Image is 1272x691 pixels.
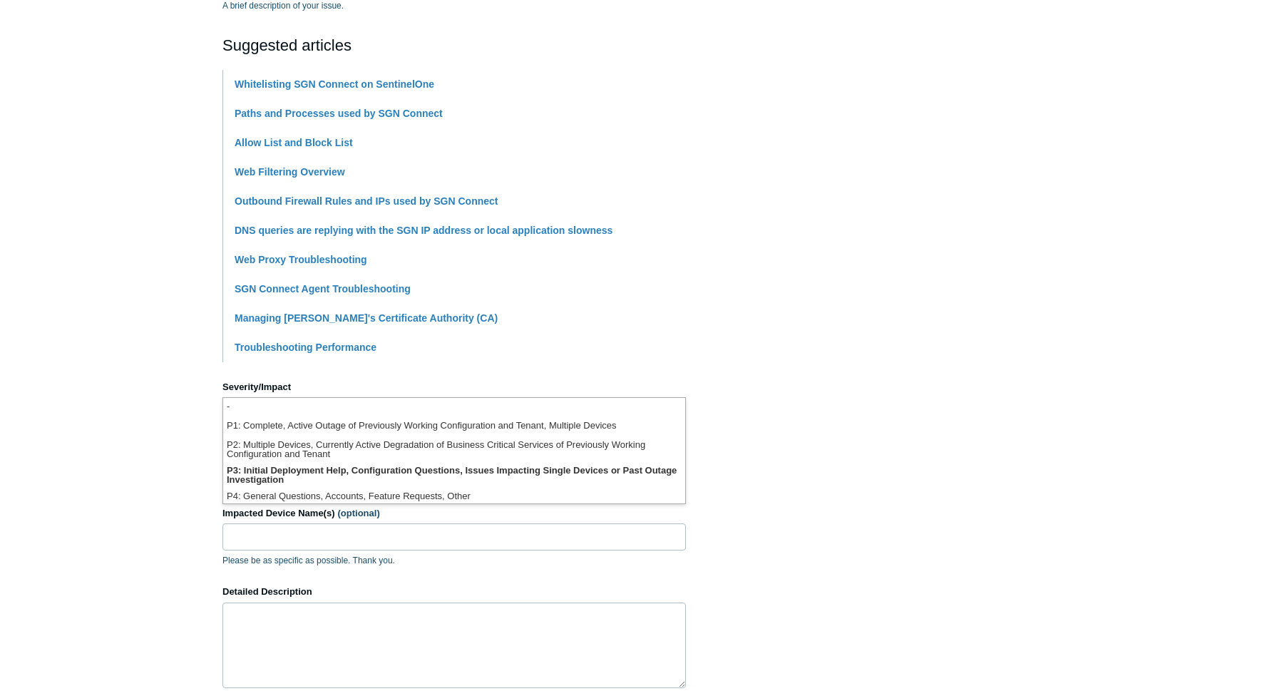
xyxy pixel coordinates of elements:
[222,554,686,567] p: Please be as specific as possible. Thank you.
[222,585,686,599] label: Detailed Description
[235,254,367,265] a: Web Proxy Troubleshooting
[223,488,685,507] li: P4: General Questions, Accounts, Feature Requests, Other
[235,137,353,148] a: Allow List and Block List
[222,506,686,521] label: Impacted Device Name(s)
[235,342,376,353] a: Troubleshooting Performance
[222,380,686,394] label: Severity/Impact
[223,436,685,462] li: P2: Multiple Devices, Currently Active Degradation of Business Critical Services of Previously Wo...
[235,312,498,324] a: Managing [PERSON_NAME]'s Certificate Authority (CA)
[235,283,411,295] a: SGN Connect Agent Troubleshooting
[235,225,612,236] a: DNS queries are replying with the SGN IP address or local application slowness
[235,108,443,119] a: Paths and Processes used by SGN Connect
[235,166,345,178] a: Web Filtering Overview
[235,78,434,90] a: Whitelisting SGN Connect on SentinelOne
[235,195,498,207] a: Outbound Firewall Rules and IPs used by SGN Connect
[338,508,380,518] span: (optional)
[223,398,685,417] li: -
[223,462,685,488] li: P3: Initial Deployment Help, Configuration Questions, Issues Impacting Single Devices or Past Out...
[223,417,685,436] li: P1: Complete, Active Outage of Previously Working Configuration and Tenant, Multiple Devices
[222,34,686,57] h2: Suggested articles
